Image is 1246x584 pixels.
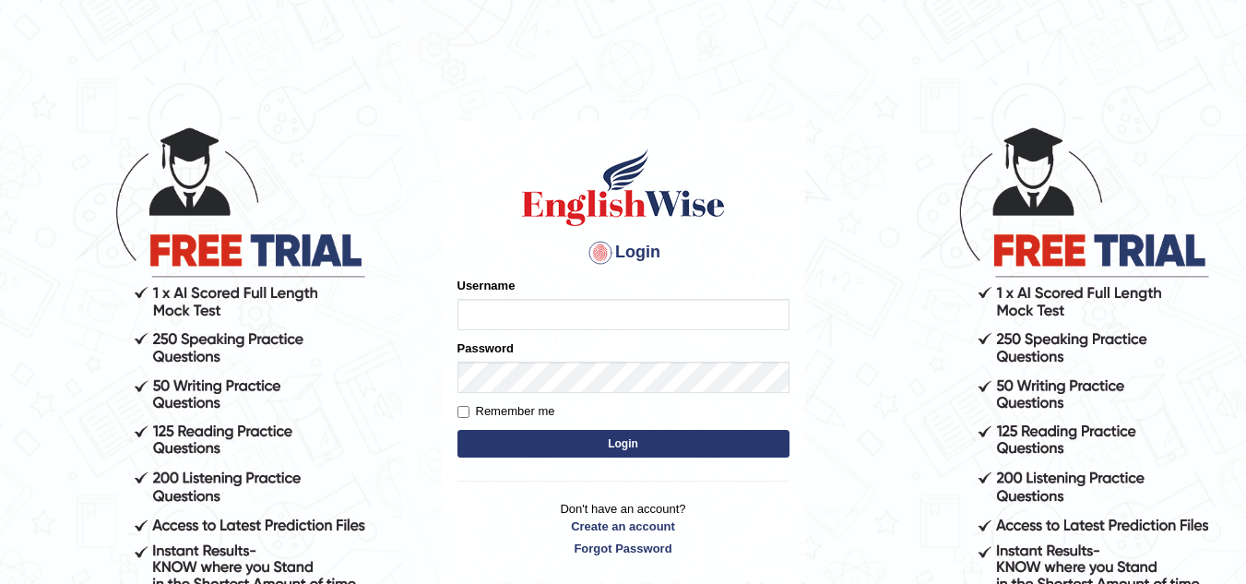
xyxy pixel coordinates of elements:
[457,402,555,421] label: Remember me
[457,540,789,557] a: Forgot Password
[457,500,789,557] p: Don't have an account?
[457,430,789,458] button: Login
[457,238,789,268] h4: Login
[457,406,469,418] input: Remember me
[457,340,514,357] label: Password
[457,277,516,294] label: Username
[518,146,729,229] img: Logo of English Wise sign in for intelligent practice with AI
[457,518,789,535] a: Create an account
